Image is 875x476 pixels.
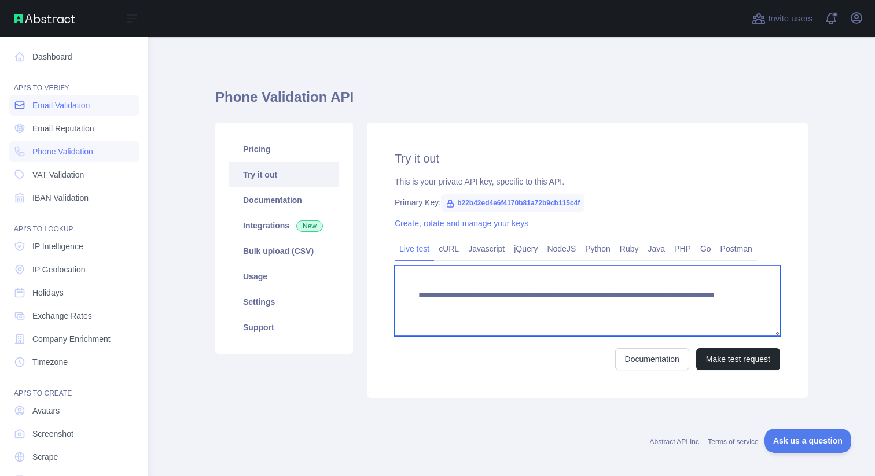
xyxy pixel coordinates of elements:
[768,12,812,25] span: Invite users
[395,176,780,187] div: This is your private API key, specific to this API.
[395,197,780,208] div: Primary Key:
[615,348,689,370] a: Documentation
[395,150,780,167] h2: Try it out
[32,146,93,157] span: Phone Validation
[229,136,339,162] a: Pricing
[708,438,758,446] a: Terms of service
[9,46,139,67] a: Dashboard
[464,239,509,258] a: Javascript
[32,333,111,345] span: Company Enrichment
[32,123,94,134] span: Email Reputation
[9,447,139,467] a: Scrape
[9,305,139,326] a: Exchange Rates
[229,289,339,315] a: Settings
[9,95,139,116] a: Email Validation
[32,192,89,204] span: IBAN Validation
[229,213,339,238] a: Integrations New
[9,375,139,398] div: API'S TO CREATE
[696,239,716,258] a: Go
[32,241,83,252] span: IP Intelligence
[229,162,339,187] a: Try it out
[395,239,434,258] a: Live test
[32,310,92,322] span: Exchange Rates
[670,239,696,258] a: PHP
[32,428,73,440] span: Screenshot
[716,239,757,258] a: Postman
[32,405,60,416] span: Avatars
[215,88,808,116] h1: Phone Validation API
[229,187,339,213] a: Documentation
[9,164,139,185] a: VAT Validation
[542,239,580,258] a: NodeJS
[9,236,139,257] a: IP Intelligence
[615,239,644,258] a: Ruby
[9,329,139,349] a: Company Enrichment
[509,239,542,258] a: jQuery
[9,259,139,280] a: IP Geolocation
[441,194,584,212] span: b22b42ed4e6f4170b81a72b9cb115c4f
[9,69,139,93] div: API'S TO VERIFY
[9,423,139,444] a: Screenshot
[9,400,139,421] a: Avatars
[9,118,139,139] a: Email Reputation
[650,438,701,446] a: Abstract API Inc.
[9,211,139,234] div: API'S TO LOOKUP
[9,187,139,208] a: IBAN Validation
[9,141,139,162] a: Phone Validation
[14,14,75,23] img: Abstract API
[229,264,339,289] a: Usage
[32,287,64,298] span: Holidays
[32,169,84,180] span: VAT Validation
[32,451,58,463] span: Scrape
[32,356,68,368] span: Timezone
[296,220,323,232] span: New
[580,239,615,258] a: Python
[749,9,815,28] button: Invite users
[434,239,464,258] a: cURL
[764,429,852,453] iframe: Toggle Customer Support
[32,99,90,111] span: Email Validation
[9,282,139,303] a: Holidays
[32,264,86,275] span: IP Geolocation
[229,315,339,340] a: Support
[644,239,670,258] a: Java
[229,238,339,264] a: Bulk upload (CSV)
[395,219,528,228] a: Create, rotate and manage your keys
[9,352,139,372] a: Timezone
[696,348,780,370] button: Make test request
